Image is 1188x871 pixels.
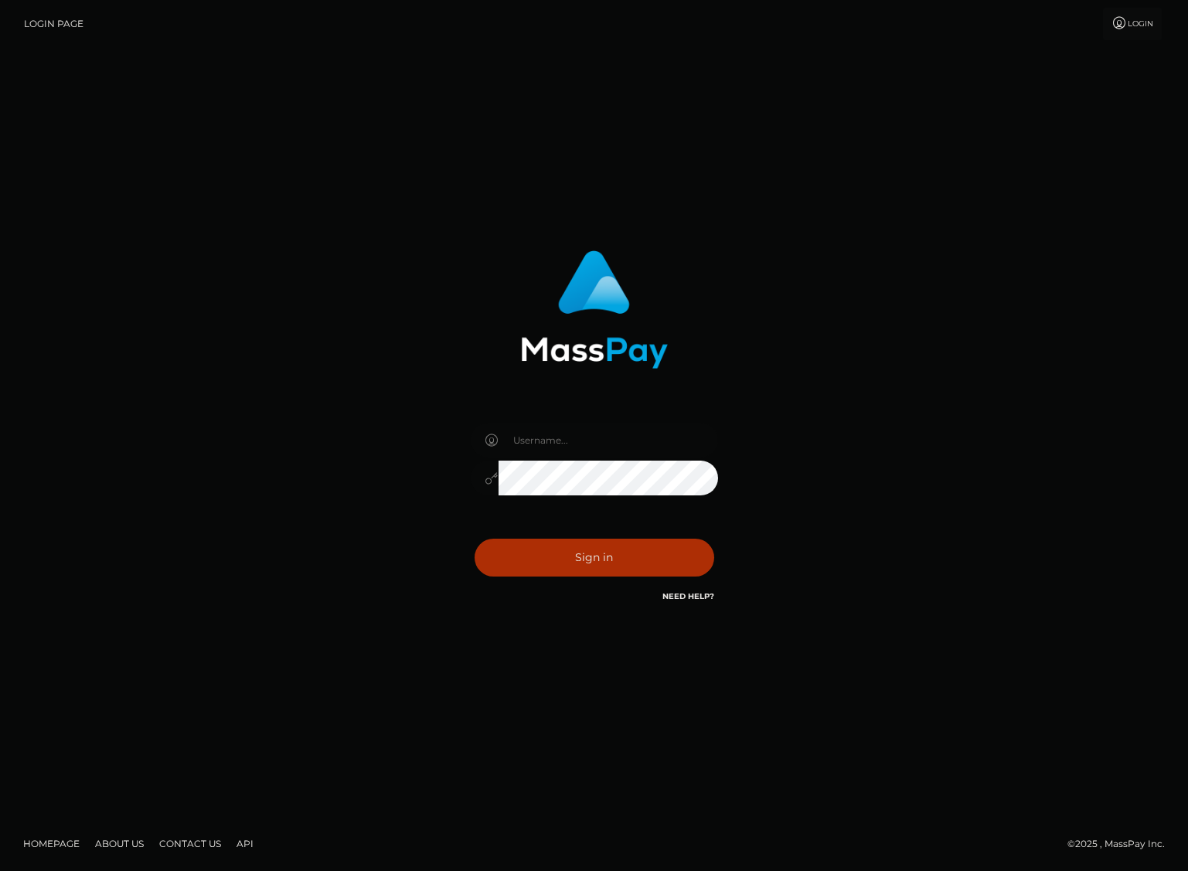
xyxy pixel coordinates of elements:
input: Username... [499,423,718,458]
a: Login [1103,8,1162,40]
a: Need Help? [662,591,714,601]
a: Homepage [17,832,86,856]
a: Contact Us [153,832,227,856]
div: © 2025 , MassPay Inc. [1067,835,1176,852]
a: API [230,832,260,856]
a: About Us [89,832,150,856]
a: Login Page [24,8,83,40]
button: Sign in [475,539,714,577]
img: MassPay Login [521,250,668,369]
